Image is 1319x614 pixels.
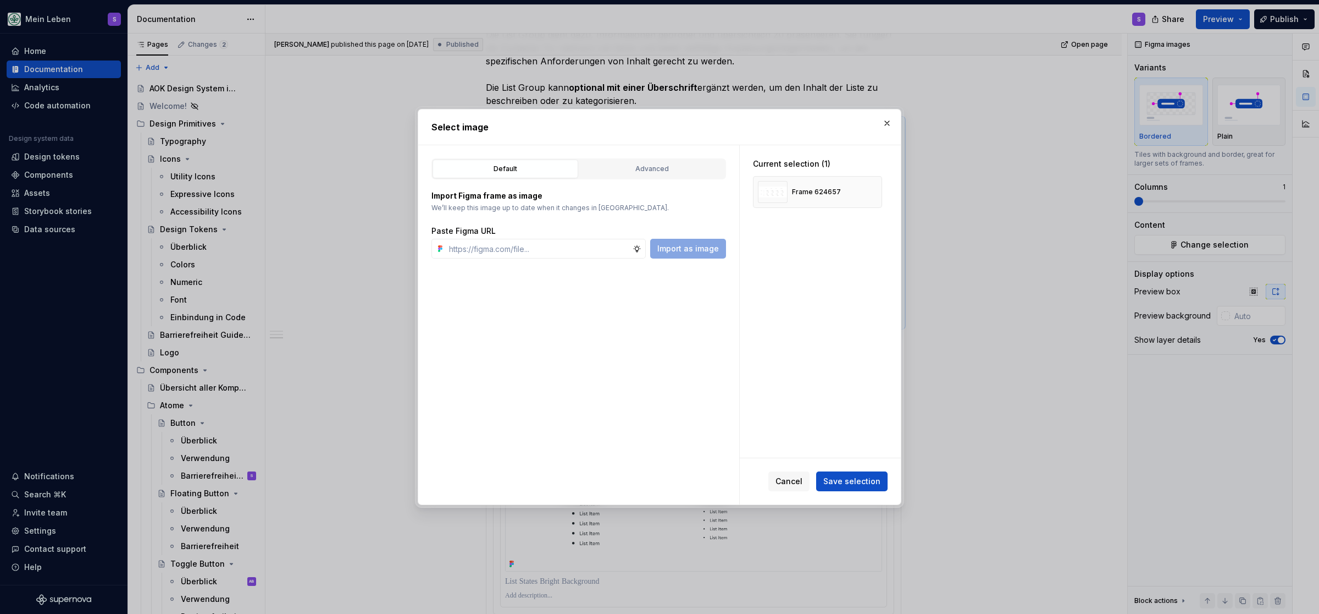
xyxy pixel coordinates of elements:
p: Import Figma frame as image [431,190,726,201]
input: https://figma.com/file... [445,239,633,259]
span: Cancel [775,476,802,487]
div: Advanced [583,163,721,174]
span: Save selection [823,476,880,487]
button: Save selection [816,472,888,491]
div: Current selection (1) [753,158,882,169]
h2: Select image [431,120,888,134]
label: Paste Figma URL [431,226,496,237]
p: We’ll keep this image up to date when it changes in [GEOGRAPHIC_DATA]. [431,204,726,212]
div: Default [436,163,574,174]
div: Frame 624657 [792,188,841,196]
button: Cancel [768,472,810,491]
